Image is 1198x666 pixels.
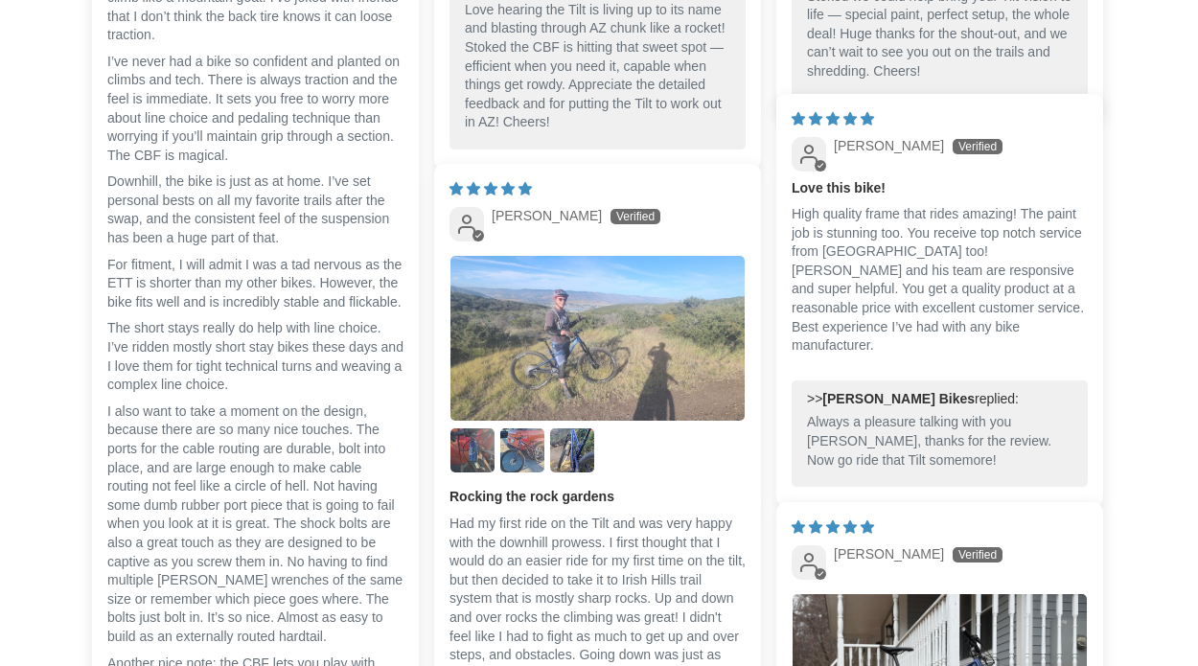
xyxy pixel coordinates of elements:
[807,390,1072,409] div: >> replied:
[500,428,544,472] img: User picture
[792,205,1088,356] p: High quality frame that rides amazing! The paint job is stunning too. You receive top notch servi...
[107,319,403,394] p: The short stays really do help with line choice. I’ve ridden mostly short stay bikes these days a...
[450,428,495,472] img: User picture
[834,138,944,153] span: [PERSON_NAME]
[107,172,403,247] p: Downhill, the bike is just as at home. I’ve set personal bests on all my favorite trails after th...
[449,427,495,473] a: Link to user picture 2
[792,179,1088,198] b: Love this bike!
[449,181,532,196] span: 5 star review
[492,208,602,223] span: [PERSON_NAME]
[449,255,746,423] a: Link to user picture 1
[792,111,874,126] span: 5 star review
[549,427,595,473] a: Link to user picture 4
[499,427,545,473] a: Link to user picture 3
[550,428,594,472] img: User picture
[792,519,874,535] span: 5 star review
[107,53,403,166] p: I’ve never had a bike so confident and planted on climbs and tech. There is always traction and t...
[807,413,1072,470] p: Always a pleasure talking with you [PERSON_NAME], thanks for the review. Now go ride that Tilt so...
[822,391,975,406] b: [PERSON_NAME] Bikes
[449,488,746,507] b: Rocking the rock gardens
[834,546,944,562] span: [PERSON_NAME]
[450,256,745,422] img: User picture
[107,402,403,647] p: I also want to take a moment on the design, because there are so many nice touches. The ports for...
[107,256,403,312] p: For fitment, I will admit I was a tad nervous as the ETT is shorter than my other bikes. However,...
